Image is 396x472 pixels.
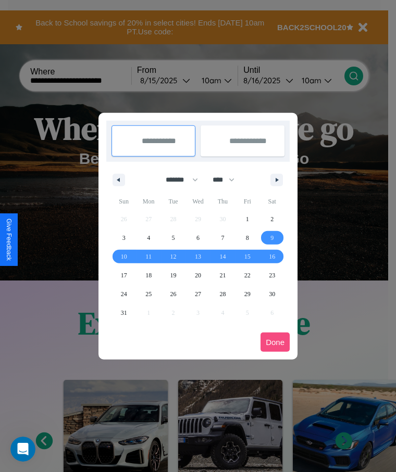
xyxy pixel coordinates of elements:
[161,193,185,210] span: Tue
[136,285,160,303] button: 25
[270,228,274,247] span: 9
[219,247,226,266] span: 14
[185,266,210,285] button: 20
[145,285,152,303] span: 25
[161,247,185,266] button: 12
[211,285,235,303] button: 28
[269,247,275,266] span: 16
[235,228,259,247] button: 8
[195,266,201,285] span: 20
[112,228,136,247] button: 3
[246,228,249,247] span: 8
[121,266,127,285] span: 17
[235,266,259,285] button: 22
[121,285,127,303] span: 24
[136,193,160,210] span: Mon
[219,285,226,303] span: 28
[112,193,136,210] span: Sun
[244,266,251,285] span: 22
[235,247,259,266] button: 15
[260,266,284,285] button: 23
[185,247,210,266] button: 13
[269,285,275,303] span: 30
[195,285,201,303] span: 27
[112,303,136,322] button: 31
[136,247,160,266] button: 11
[161,266,185,285] button: 19
[244,247,251,266] span: 15
[195,247,201,266] span: 13
[261,333,290,352] button: Done
[211,247,235,266] button: 14
[196,228,200,247] span: 6
[170,285,177,303] span: 26
[136,228,160,247] button: 4
[260,228,284,247] button: 9
[121,247,127,266] span: 10
[185,228,210,247] button: 6
[172,228,175,247] span: 5
[161,285,185,303] button: 26
[244,285,251,303] span: 29
[121,303,127,322] span: 31
[145,266,152,285] span: 18
[185,193,210,210] span: Wed
[122,228,126,247] span: 3
[260,193,284,210] span: Sat
[269,266,275,285] span: 23
[112,285,136,303] button: 24
[246,210,249,228] span: 1
[235,285,259,303] button: 29
[185,285,210,303] button: 27
[211,193,235,210] span: Thu
[170,247,177,266] span: 12
[161,228,185,247] button: 5
[112,247,136,266] button: 10
[112,266,136,285] button: 17
[5,219,13,261] div: Give Feedback
[170,266,177,285] span: 19
[211,266,235,285] button: 21
[219,266,226,285] span: 21
[260,247,284,266] button: 16
[221,228,224,247] span: 7
[260,285,284,303] button: 30
[147,228,150,247] span: 4
[260,210,284,228] button: 2
[145,247,152,266] span: 11
[270,210,274,228] span: 2
[235,193,259,210] span: Fri
[235,210,259,228] button: 1
[10,437,35,462] iframe: Intercom live chat
[136,266,160,285] button: 18
[211,228,235,247] button: 7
